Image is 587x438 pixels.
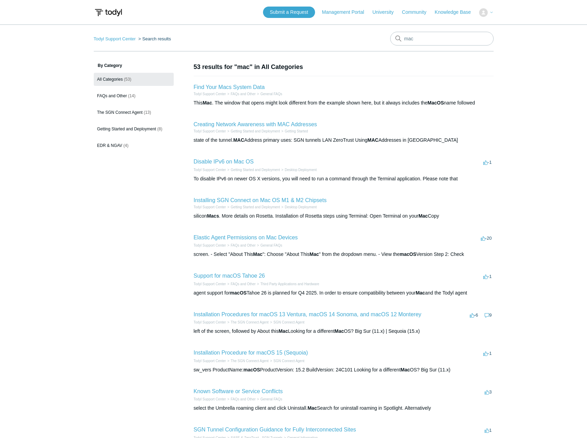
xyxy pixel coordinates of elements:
[207,213,219,219] em: Macs
[226,281,255,287] li: FAQs and Other
[194,62,494,72] h1: 53 results for "mac" in All Categories
[194,121,317,127] a: Creating Network Awareness with MAC Addresses
[194,397,226,401] a: Todyl Support Center
[194,91,226,97] li: Todyl Support Center
[307,405,317,411] em: Mac
[194,243,226,248] li: Todyl Support Center
[94,139,174,152] a: EDR & NGAV (4)
[269,358,304,364] li: SGN Connect Agent
[194,129,226,134] li: Todyl Support Center
[157,127,162,131] span: (8)
[124,77,131,82] span: (53)
[137,36,171,41] li: Search results
[203,100,212,106] em: Mac
[367,137,378,143] em: MAC
[226,320,269,325] li: The SGN Connect Agent
[194,359,226,363] a: Todyl Support Center
[194,281,226,287] li: Todyl Support Center
[94,89,174,102] a: FAQs and Other (14)
[435,9,478,16] a: Knowledge Base
[485,389,492,395] span: 3
[279,328,288,334] em: Mac
[390,32,494,46] input: Search
[97,127,156,131] span: Getting Started and Deployment
[194,197,327,203] a: Installing SGN Connect on Mac OS M1 & M2 Chipsets
[285,205,317,209] a: Desktop Deployment
[194,175,494,182] div: To disable IPv6 on newer OS X versions, you will need to run a command through the Terminal appli...
[94,36,137,41] li: Todyl Support Center
[481,236,492,241] span: -20
[194,273,265,279] a: Support for macOS Tahoe 26
[194,205,226,209] a: Todyl Support Center
[194,388,283,394] a: Known Software or Service Conflicts
[94,73,174,86] a: All Categories (53)
[273,359,304,363] a: SGN Connect Agent
[427,100,444,106] em: MacOS
[97,110,143,115] span: The SGN Connect Agent
[260,397,282,401] a: General FAQs
[483,274,492,279] span: -1
[485,312,492,318] span: 9
[256,243,282,248] li: General FAQs
[280,205,317,210] li: Desktop Deployment
[402,9,433,16] a: Community
[194,350,308,356] a: Installation Procedure for macOS 15 (Sequoia)
[94,62,174,69] h3: By Category
[263,7,315,18] a: Submit a Request
[401,367,410,372] em: Mac
[230,290,246,296] em: macOS
[97,77,123,82] span: All Categories
[97,93,127,98] span: FAQs and Other
[194,168,226,172] a: Todyl Support Center
[310,251,319,257] em: Mac
[128,93,135,98] span: (14)
[194,311,422,317] a: Installation Procedures for macOS 13 Ventura, macOS 14 Sonoma, and macOS 12 Monterey
[231,320,269,324] a: The SGN Connect Agent
[269,320,304,325] li: SGN Connect Agent
[226,397,255,402] li: FAQs and Other
[194,92,226,96] a: Todyl Support Center
[194,289,494,297] div: agent support for Tahoe 26 is planned for Q4 2025. In order to ensure compatibility between your ...
[194,427,356,432] a: SGN Tunnel Configuration Guidance for Fully Interconnected Sites
[194,137,494,144] div: state of the tunnel. Address primary uses: SGN tunnels LAN ZeroTrust Using Addresses in [GEOGRAPH...
[231,129,280,133] a: Getting Started and Deployment
[400,251,416,257] em: macOS
[194,328,494,335] div: left of the screen, followed by About this Looking for a different OS? Big Sur (11.x) | Sequoia (...
[194,99,494,107] div: This . The window that opens might look different from the example shown here, but it always incl...
[226,167,280,172] li: Getting Started and Deployment
[194,397,226,402] li: Todyl Support Center
[335,328,344,334] em: Mac
[256,91,282,97] li: General FAQs
[194,84,265,90] a: Find Your Macs System Data
[94,106,174,119] a: The SGN Connect Agent (13)
[253,251,262,257] em: Mac
[194,212,494,220] div: silicon . More details on Rosetta. Installation of Rosetta steps using Terminal: Open Terminal on...
[470,312,478,318] span: -6
[226,358,269,364] li: The SGN Connect Agent
[285,168,317,172] a: Desktop Deployment
[194,159,254,165] a: Disable IPv6 on Mac OS
[273,320,304,324] a: SGN Connect Agent
[260,92,282,96] a: General FAQs
[285,129,308,133] a: Getting Started
[194,358,226,364] li: Todyl Support Center
[280,129,308,134] li: Getting Started
[194,129,226,133] a: Todyl Support Center
[372,9,400,16] a: University
[322,9,371,16] a: Management Portal
[483,160,492,165] span: -1
[256,281,319,287] li: Third Party Applications and Hardware
[260,243,282,247] a: General FAQs
[194,320,226,325] li: Todyl Support Center
[231,359,269,363] a: The SGN Connect Agent
[194,167,226,172] li: Todyl Support Center
[231,243,255,247] a: FAQs and Other
[94,6,123,19] img: Todyl Support Center Help Center home page
[280,167,317,172] li: Desktop Deployment
[194,366,494,374] div: sw_vers ProductName: ProductVersion: 15.2 BuildVersion: 24C101 Looking for a different OS? Big Su...
[231,92,255,96] a: FAQs and Other
[231,282,255,286] a: FAQs and Other
[194,235,298,240] a: Elastic Agent Permissions on Mac Devices
[416,290,425,296] em: Mac
[231,168,280,172] a: Getting Started and Deployment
